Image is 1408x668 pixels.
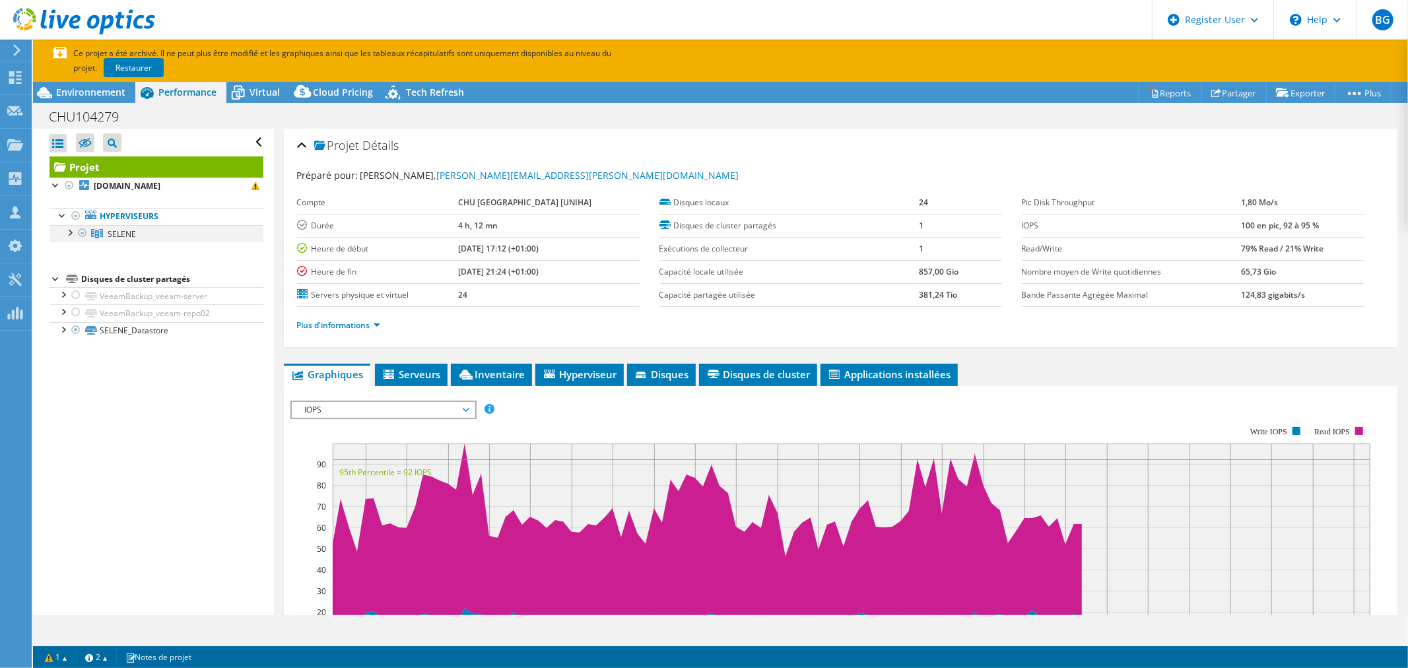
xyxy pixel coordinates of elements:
[919,266,958,277] b: 857,00 Gio
[1022,219,1241,232] label: IOPS
[1250,427,1287,436] text: Write IOPS
[1266,83,1335,103] a: Exporter
[659,288,920,302] label: Capacité partagée utilisée
[458,197,591,208] b: CHU [GEOGRAPHIC_DATA] [UNIHA]
[1241,243,1324,254] b: 79% Read / 21% Write
[290,368,364,381] span: Graphiques
[1372,9,1393,30] span: BG
[339,467,432,478] text: 95th Percentile = 92 IOPS
[297,265,459,279] label: Heure de fin
[919,243,923,254] b: 1
[1241,220,1319,231] b: 100 en pic, 92 à 95 %
[317,543,326,554] text: 50
[382,368,441,381] span: Serveurs
[634,368,689,381] span: Disques
[542,368,617,381] span: Hyperviseur
[360,169,739,182] span: [PERSON_NAME],
[158,86,217,98] span: Performance
[50,287,263,304] a: VeeamBackup_veeam-server
[458,243,539,254] b: [DATE] 17:12 (+01:00)
[1290,14,1302,26] svg: \n
[50,178,263,195] a: [DOMAIN_NAME]
[457,368,525,381] span: Inventaire
[1022,242,1241,255] label: Read/Write
[317,585,326,597] text: 30
[297,196,459,209] label: Compte
[1314,427,1350,436] text: Read IOPS
[317,501,326,512] text: 70
[116,649,201,665] a: Notes de projet
[1241,289,1305,300] b: 124,83 gigabits/s
[297,219,459,232] label: Durée
[1335,83,1391,103] a: Plus
[313,86,373,98] span: Cloud Pricing
[317,459,326,470] text: 90
[81,271,263,287] div: Disques de cluster partagés
[659,219,920,232] label: Disques de cluster partagés
[56,86,125,98] span: Environnement
[36,649,77,665] a: 1
[298,402,468,418] span: IOPS
[297,288,459,302] label: Servers physique et virtuel
[250,86,280,98] span: Virtual
[437,169,739,182] a: [PERSON_NAME][EMAIL_ADDRESS][PERSON_NAME][DOMAIN_NAME]
[317,607,326,618] text: 20
[706,368,811,381] span: Disques de cluster
[317,522,326,533] text: 60
[108,228,136,240] span: SELENE
[919,289,957,300] b: 381,24 Tio
[363,137,399,153] span: Détails
[1022,265,1241,279] label: Nombre moyen de Write quotidiennes
[104,58,164,77] a: Restaurer
[297,319,380,331] a: Plus d'informations
[297,169,358,182] label: Préparé pour:
[314,139,360,152] span: Projet
[827,368,951,381] span: Applications installées
[317,564,326,576] text: 40
[50,156,263,178] a: Projet
[458,266,539,277] b: [DATE] 21:24 (+01:00)
[659,265,920,279] label: Capacité locale utilisée
[50,322,263,339] a: SELENE_Datastore
[1022,196,1241,209] label: Pic Disk Throughput
[1139,83,1202,103] a: Reports
[297,242,459,255] label: Heure de début
[1241,197,1278,208] b: 1,80 Mo/s
[1022,288,1241,302] label: Bande Passante Agrégée Maximal
[317,480,326,491] text: 80
[919,197,928,208] b: 24
[458,289,467,300] b: 24
[659,196,920,209] label: Disques locaux
[50,225,263,242] a: SELENE
[50,304,263,321] a: VeeamBackup_veeam-repo02
[1241,266,1276,277] b: 65,73 Gio
[76,649,117,665] a: 2
[919,220,923,231] b: 1
[458,220,498,231] b: 4 h, 12 mn
[659,242,920,255] label: Exécutions de collecteur
[1201,83,1267,103] a: Partager
[94,180,160,191] b: [DOMAIN_NAME]
[43,110,139,124] h1: CHU104279
[50,208,263,225] a: Hyperviseurs
[53,46,700,75] p: Ce projet a été archivé. Il ne peut plus être modifié et les graphiques ainsi que les tableaux ré...
[406,86,464,98] span: Tech Refresh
